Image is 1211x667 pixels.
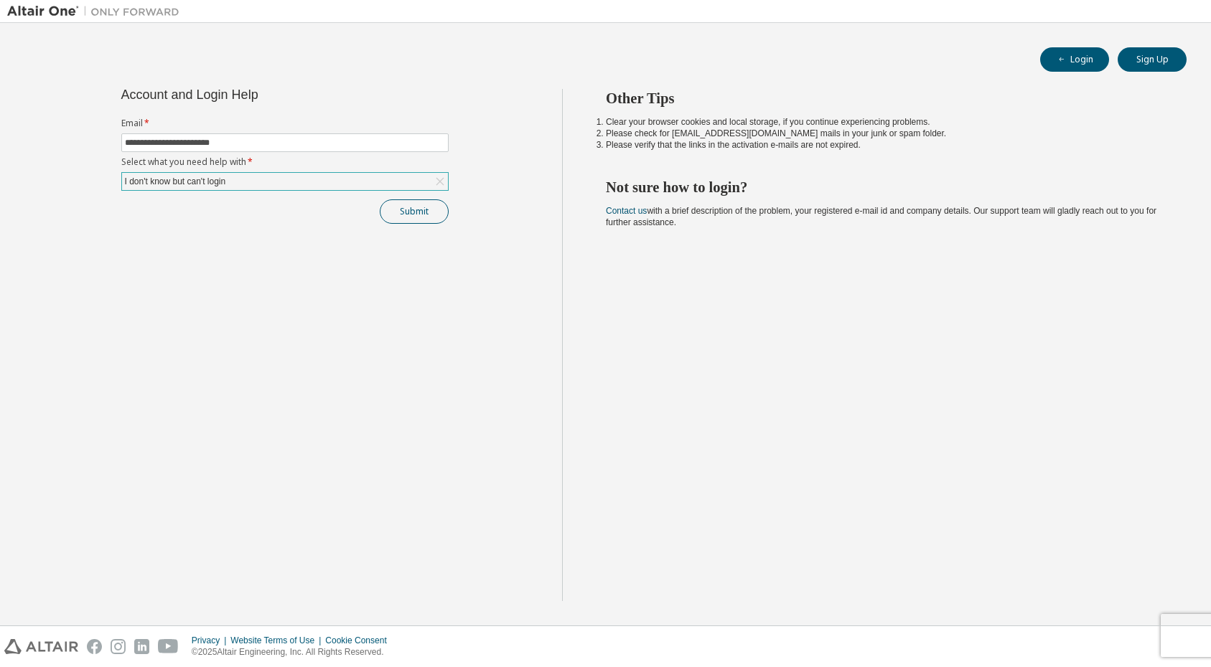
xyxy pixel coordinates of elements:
label: Select what you need help with [121,156,449,168]
img: youtube.svg [158,639,179,654]
li: Please verify that the links in the activation e-mails are not expired. [606,139,1161,151]
div: Website Terms of Use [230,635,325,646]
li: Please check for [EMAIL_ADDRESS][DOMAIN_NAME] mails in your junk or spam folder. [606,128,1161,139]
label: Email [121,118,449,129]
img: Altair One [7,4,187,19]
h2: Not sure how to login? [606,178,1161,197]
button: Login [1040,47,1109,72]
li: Clear your browser cookies and local storage, if you continue experiencing problems. [606,116,1161,128]
div: I don't know but can't login [122,173,448,190]
span: with a brief description of the problem, your registered e-mail id and company details. Our suppo... [606,206,1156,227]
img: instagram.svg [111,639,126,654]
div: Privacy [192,635,230,646]
button: Sign Up [1118,47,1187,72]
h2: Other Tips [606,89,1161,108]
img: linkedin.svg [134,639,149,654]
div: Cookie Consent [325,635,395,646]
div: Account and Login Help [121,89,383,100]
p: © 2025 Altair Engineering, Inc. All Rights Reserved. [192,646,396,658]
img: altair_logo.svg [4,639,78,654]
div: I don't know but can't login [123,174,228,189]
button: Submit [380,199,449,224]
img: facebook.svg [87,639,102,654]
a: Contact us [606,206,647,216]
